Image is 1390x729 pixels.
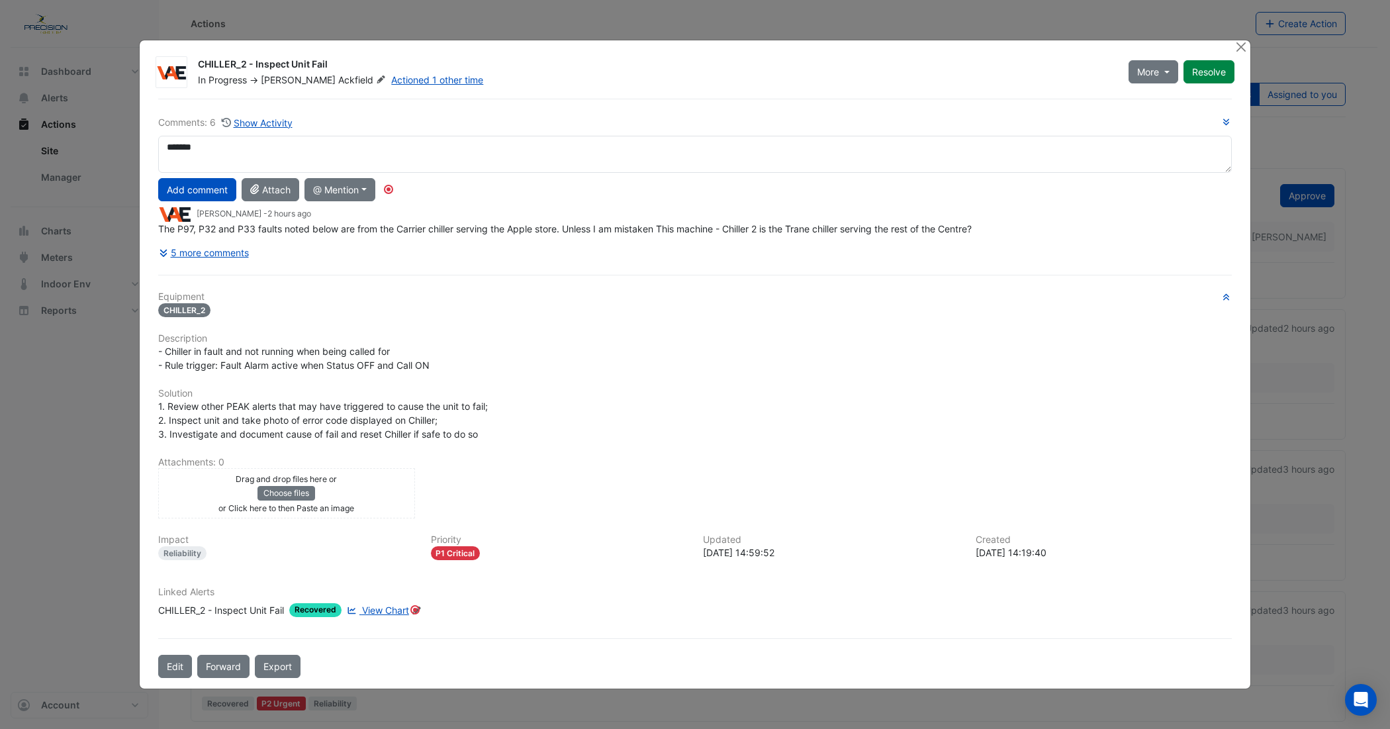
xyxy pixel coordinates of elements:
img: VAE Group [158,207,191,222]
button: @ Mention [304,178,375,201]
small: Drag and drop files here or [236,474,337,484]
h6: Impact [158,534,415,546]
button: Choose files [257,486,315,501]
span: 1. Review other PEAK alerts that may have triggered to cause the unit to fail; 2. Inspect unit an... [158,401,490,440]
div: [DATE] 14:59:52 [703,546,960,559]
span: [PERSON_NAME] [261,74,336,85]
span: CHILLER_2 [158,303,210,317]
h6: Linked Alerts [158,587,1232,598]
div: Tooltip anchor [409,604,421,616]
h6: Created [976,534,1232,546]
div: CHILLER_2 - Inspect Unit Fail [198,58,1113,73]
div: [DATE] 14:19:40 [976,546,1232,559]
button: More [1129,60,1178,83]
small: or Click here to then Paste an image [218,503,354,513]
button: 5 more comments [158,241,250,264]
img: VAE Group [156,66,187,79]
button: Add comment [158,178,236,201]
div: Comments: 6 [158,115,293,130]
span: More [1137,65,1159,79]
button: Forward [197,655,250,678]
h6: Attachments: 0 [158,457,1232,468]
button: Attach [242,178,299,201]
h6: Updated [703,534,960,546]
button: Close [1234,40,1248,54]
span: View Chart [362,605,409,616]
span: -> [250,74,258,85]
span: Recovered [289,603,342,617]
span: The P97, P32 and P33 faults noted below are from the Carrier chiller serving the Apple store. Unl... [158,223,972,234]
div: Open Intercom Messenger [1345,684,1377,716]
h6: Equipment [158,291,1232,303]
button: Resolve [1183,60,1234,83]
div: Reliability [158,546,207,560]
a: View Chart [344,603,409,617]
a: Actioned 1 other time [391,74,483,85]
div: CHILLER_2 - Inspect Unit Fail [158,603,284,617]
a: Export [255,655,301,678]
span: 2025-10-07 14:59:52 [267,209,311,219]
small: [PERSON_NAME] - [197,208,311,220]
div: P1 Critical [431,546,481,560]
h6: Description [158,333,1232,344]
button: Show Activity [221,115,293,130]
span: - Chiller in fault and not running when being called for - Rule trigger: Fault Alarm active when ... [158,346,430,371]
button: Edit [158,655,192,678]
h6: Solution [158,388,1232,399]
div: Tooltip anchor [383,183,394,195]
span: Ackfield [338,73,389,87]
h6: Priority [431,534,688,546]
span: In Progress [198,74,247,85]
